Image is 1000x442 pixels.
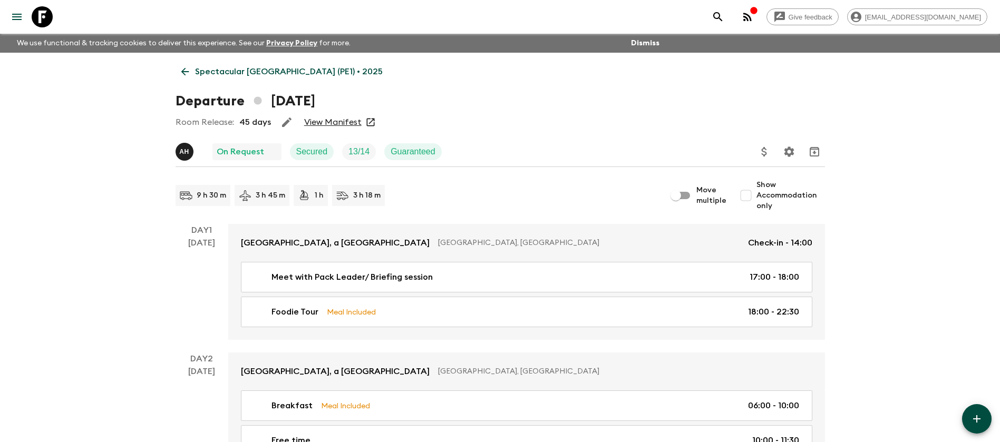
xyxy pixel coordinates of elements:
p: Secured [296,145,328,158]
button: Dismiss [628,36,662,51]
a: [GEOGRAPHIC_DATA], a [GEOGRAPHIC_DATA][GEOGRAPHIC_DATA], [GEOGRAPHIC_DATA]Check-in - 14:00 [228,224,825,262]
span: Move multiple [696,185,727,206]
p: 17:00 - 18:00 [750,271,799,283]
p: We use functional & tracking cookies to deliver this experience. See our for more. [13,34,355,53]
p: 9 h 30 m [197,190,226,201]
p: Breakfast [271,399,313,412]
p: Day 2 [176,352,228,365]
p: Guaranteed [391,145,435,158]
p: 18:00 - 22:30 [748,306,799,318]
p: Room Release: [176,116,234,129]
p: Spectacular [GEOGRAPHIC_DATA] (PE1) • 2025 [195,65,383,78]
span: Alejandro Huambo [176,146,196,154]
p: Foodie Tour [271,306,318,318]
p: Meet with Pack Leader/ Briefing session [271,271,433,283]
p: 1 h [315,190,324,201]
p: A H [179,148,189,156]
p: Check-in - 14:00 [748,237,812,249]
button: Archive (Completed, Cancelled or Unsynced Departures only) [804,141,825,162]
div: Secured [290,143,334,160]
a: View Manifest [304,117,362,127]
button: search adventures [707,6,729,27]
a: [GEOGRAPHIC_DATA], a [GEOGRAPHIC_DATA][GEOGRAPHIC_DATA], [GEOGRAPHIC_DATA] [228,352,825,390]
button: AH [176,143,196,161]
p: [GEOGRAPHIC_DATA], a [GEOGRAPHIC_DATA] [241,237,430,249]
p: On Request [217,145,264,158]
div: [EMAIL_ADDRESS][DOMAIN_NAME] [847,8,987,25]
p: [GEOGRAPHIC_DATA], a [GEOGRAPHIC_DATA] [241,365,430,378]
h1: Departure [DATE] [176,91,315,112]
a: Privacy Policy [266,40,317,47]
span: [EMAIL_ADDRESS][DOMAIN_NAME] [859,13,987,21]
p: Meal Included [327,306,376,318]
p: 3 h 18 m [353,190,381,201]
p: Meal Included [321,400,370,411]
p: [GEOGRAPHIC_DATA], [GEOGRAPHIC_DATA] [438,366,804,377]
button: Settings [779,141,800,162]
div: Trip Fill [342,143,376,160]
a: Meet with Pack Leader/ Briefing session17:00 - 18:00 [241,262,812,292]
p: 45 days [239,116,271,129]
a: BreakfastMeal Included06:00 - 10:00 [241,390,812,421]
div: [DATE] [188,237,215,340]
p: [GEOGRAPHIC_DATA], [GEOGRAPHIC_DATA] [438,238,740,248]
button: menu [6,6,27,27]
p: 3 h 45 m [256,190,285,201]
a: Give feedback [766,8,839,25]
span: Show Accommodation only [756,180,825,211]
a: Spectacular [GEOGRAPHIC_DATA] (PE1) • 2025 [176,61,389,82]
p: 06:00 - 10:00 [748,399,799,412]
a: Foodie TourMeal Included18:00 - 22:30 [241,297,812,327]
p: Day 1 [176,224,228,237]
span: Give feedback [783,13,838,21]
button: Update Price, Early Bird Discount and Costs [754,141,775,162]
p: 13 / 14 [348,145,370,158]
